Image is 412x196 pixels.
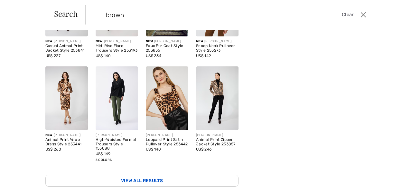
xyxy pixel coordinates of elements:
[96,54,111,58] span: US$ 140
[45,39,88,44] div: [PERSON_NAME]
[146,66,188,130] img: Leopard Print Satin Pullover Style 253442. Black/cognac
[146,54,161,58] span: US$ 334
[45,175,239,187] a: View All Results
[96,138,138,151] div: High-Waisted Formal Trousers Style 153088
[146,39,153,43] span: New
[45,133,88,138] div: [PERSON_NAME]
[45,66,88,130] img: Animal Print Wrap Dress Style 253441. Black/cognac
[196,66,239,130] img: Animal Print Zipper Jacket Style 253857. Cheetah
[359,10,368,20] button: Close
[146,138,188,147] div: Leopard Print Satin Pullover Style 253442
[342,11,354,18] span: Clear
[96,133,138,138] div: [PERSON_NAME]
[196,44,239,53] div: Scoop Neck Pullover Style 253273
[96,152,110,156] span: US$ 149
[146,44,188,53] div: Faux Fur Coat Style 253836
[96,66,138,130] img: High-Waisted Formal Trousers Style 153088. Mocha
[96,39,103,43] span: New
[45,39,52,43] span: New
[196,54,211,58] span: US$ 149
[45,133,52,137] span: New
[96,44,138,53] div: Mid-Rise Flare Trousers Style 253193
[101,5,295,24] input: TYPE TO SEARCH
[196,39,239,44] div: [PERSON_NAME]
[196,133,239,138] div: [PERSON_NAME]
[15,5,28,10] span: Chat
[146,147,161,152] span: US$ 140
[96,39,138,44] div: [PERSON_NAME]
[196,39,203,43] span: New
[196,138,239,147] div: Animal Print Zipper Jacket Style 253857
[54,10,78,17] span: Search
[45,54,61,58] span: US$ 227
[196,147,211,152] span: US$ 246
[45,44,88,53] div: Casual Animal Print Jacket Style 253841
[146,39,188,44] div: [PERSON_NAME]
[146,133,188,138] div: [PERSON_NAME]
[45,147,61,152] span: US$ 260
[45,138,88,147] div: Animal Print Wrap Dress Style 253441
[96,158,112,162] span: 5 Colors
